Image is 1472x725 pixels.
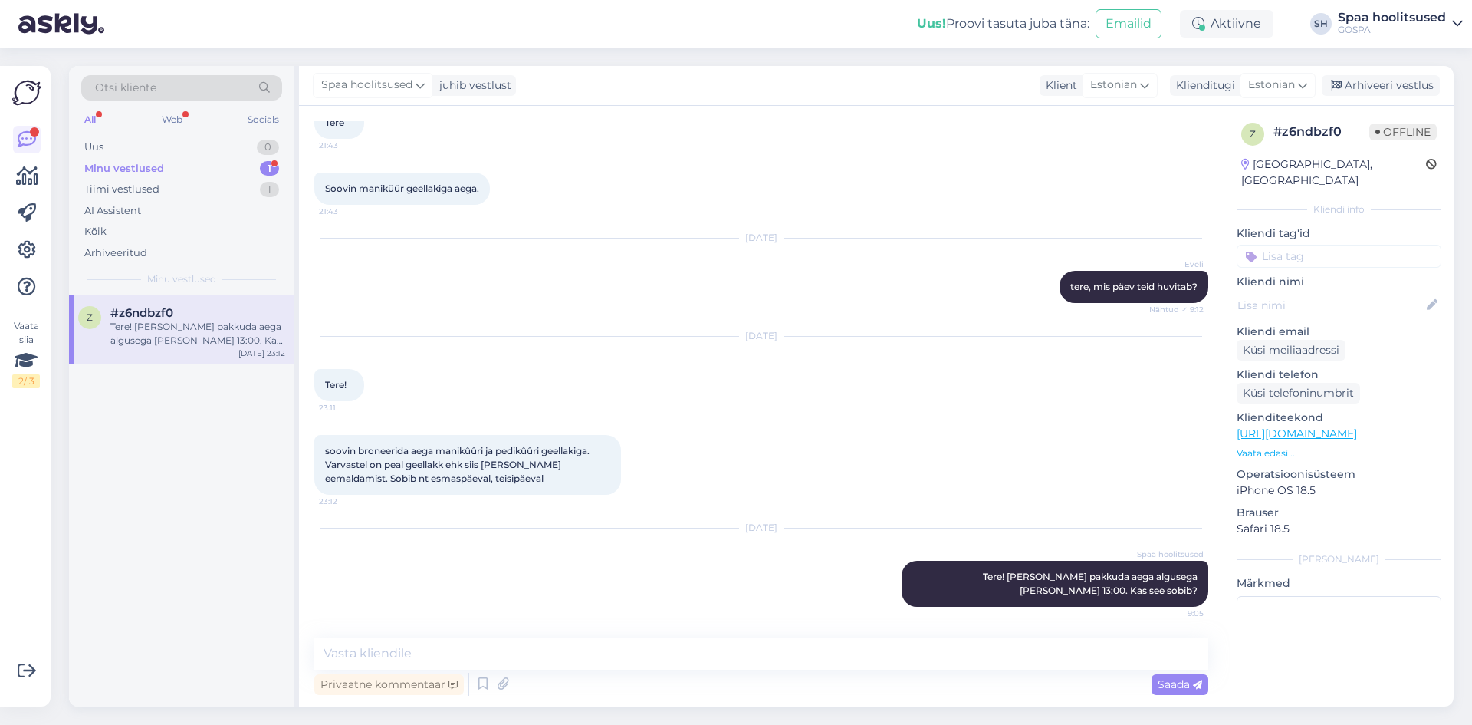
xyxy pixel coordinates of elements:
[245,110,282,130] div: Socials
[314,674,464,695] div: Privaatne kommentaar
[1096,9,1161,38] button: Emailid
[12,78,41,107] img: Askly Logo
[321,77,412,94] span: Spaa hoolitsused
[325,117,344,128] span: Tere
[1237,575,1441,592] p: Märkmed
[1237,203,1441,216] div: Kliendi info
[81,110,99,130] div: All
[1237,410,1441,426] p: Klienditeekond
[1158,677,1202,691] span: Saada
[1146,608,1204,619] span: 9:05
[238,348,285,359] div: [DATE] 23:12
[1237,367,1441,383] p: Kliendi telefon
[314,521,1208,535] div: [DATE]
[983,571,1200,596] span: Tere! [PERSON_NAME] pakkuda aega algusega [PERSON_NAME] 13:00. Kas see sobib?
[1369,124,1437,140] span: Offline
[319,140,376,151] span: 21:43
[1090,77,1137,94] span: Estonian
[1070,281,1198,292] span: tere, mis päev teid huvitab?
[1237,483,1441,499] p: iPhone OS 18.5
[1237,447,1441,460] p: Vaata edasi ...
[1237,340,1345,361] div: Küsi meiliaadressi
[1237,383,1360,404] div: Küsi telefoninumbrit
[1237,324,1441,340] p: Kliendi email
[84,182,159,197] div: Tiimi vestlused
[319,206,376,217] span: 21:43
[1237,245,1441,268] input: Lisa tag
[1137,549,1204,560] span: Spaa hoolitsused
[314,231,1208,245] div: [DATE]
[257,140,279,155] div: 0
[1237,297,1424,314] input: Lisa nimi
[433,77,511,94] div: juhib vestlust
[260,182,279,197] div: 1
[1241,157,1426,189] div: [GEOGRAPHIC_DATA], [GEOGRAPHIC_DATA]
[325,445,592,484] span: soovin broneerida aega manikûûri ja pedikûûri geellakiga. Varvastel on peal geellakk ehk siis [PE...
[84,224,107,239] div: Kõik
[87,311,93,323] span: z
[319,402,376,414] span: 23:11
[1237,226,1441,242] p: Kliendi tag'id
[314,329,1208,343] div: [DATE]
[1146,259,1204,270] span: Eveli
[1180,10,1273,38] div: Aktiivne
[1248,77,1295,94] span: Estonian
[1237,466,1441,483] p: Operatsioonisüsteem
[12,319,40,388] div: Vaata siia
[1338,12,1463,36] a: Spaa hoolitsusedGOSPA
[1338,24,1446,36] div: GOSPA
[110,320,285,348] div: Tere! [PERSON_NAME] pakkuda aega algusega [PERSON_NAME] 13:00. Kas see sobib?
[1237,505,1441,521] p: Brauser
[95,80,156,96] span: Otsi kliente
[1040,77,1077,94] div: Klient
[1250,128,1256,140] span: z
[260,161,279,176] div: 1
[84,246,147,261] div: Arhiveeritud
[325,183,479,194] span: Soovin maniküür geellakiga aega.
[917,16,946,31] b: Uus!
[1273,123,1369,141] div: # z6ndbzf0
[325,379,347,391] span: Tere!
[84,140,103,155] div: Uus
[1310,13,1332,35] div: SH
[147,272,216,286] span: Minu vestlused
[1237,427,1357,440] a: [URL][DOMAIN_NAME]
[1237,274,1441,290] p: Kliendi nimi
[1322,75,1440,96] div: Arhiveeri vestlus
[12,374,40,388] div: 2 / 3
[1237,552,1441,566] div: [PERSON_NAME]
[110,306,173,320] span: #z6ndbzf0
[84,203,141,219] div: AI Assistent
[84,161,164,176] div: Minu vestlused
[1338,12,1446,24] div: Spaa hoolitsused
[159,110,186,130] div: Web
[1170,77,1235,94] div: Klienditugi
[1146,304,1204,315] span: Nähtud ✓ 9:12
[1237,521,1441,537] p: Safari 18.5
[319,496,376,507] span: 23:12
[917,15,1089,33] div: Proovi tasuta juba täna:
